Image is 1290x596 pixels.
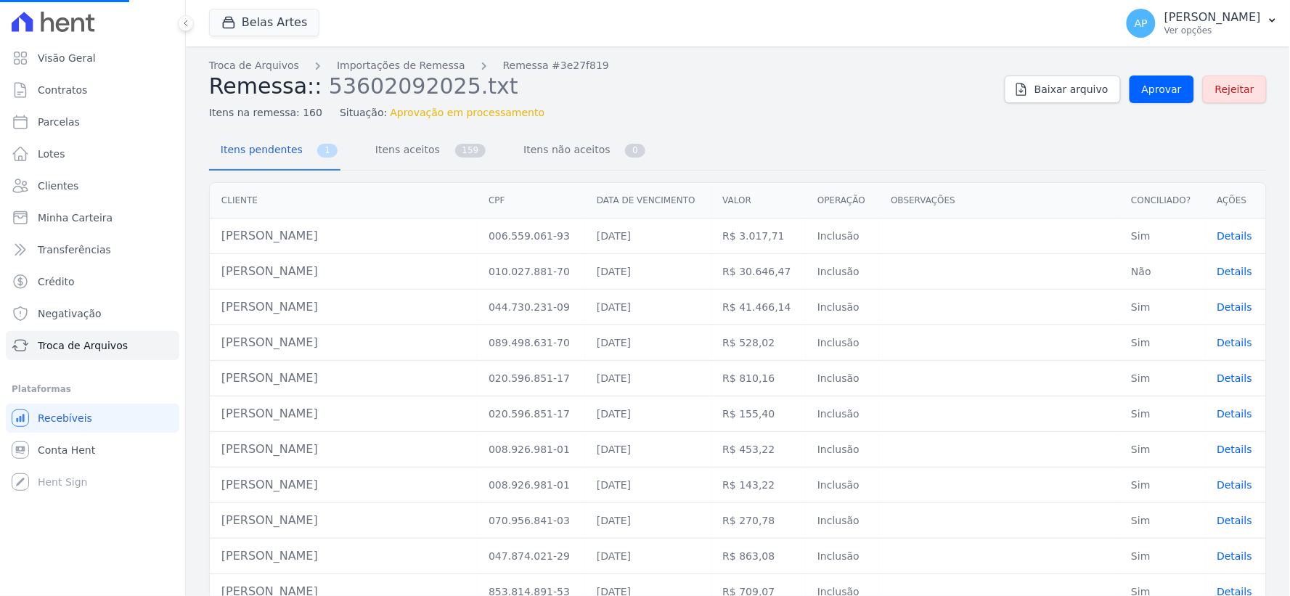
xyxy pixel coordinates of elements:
a: Troca de Arquivos [209,58,299,73]
td: [DATE] [585,219,711,254]
a: Clientes [6,171,179,200]
td: [DATE] [585,539,711,574]
td: 020.596.851-17 [477,361,585,396]
span: translation missing: pt-BR.manager.charges.file_imports.show.table_row.details [1217,515,1253,526]
th: Ações [1206,183,1266,219]
a: Crédito [6,267,179,296]
a: Visão Geral [6,44,179,73]
th: Cliente [210,183,477,219]
a: Details [1217,337,1253,348]
a: Itens não aceitos 0 [512,132,648,171]
a: Recebíveis [6,404,179,433]
td: [DATE] [585,503,711,539]
a: Contratos [6,75,179,105]
td: [PERSON_NAME] [210,325,477,361]
span: Itens não aceitos [515,135,613,164]
td: [PERSON_NAME] [210,468,477,503]
td: R$ 155,40 [711,396,807,432]
td: [DATE] [585,468,711,503]
a: Minha Carteira [6,203,179,232]
span: Conta Hent [38,443,95,457]
a: Details [1217,479,1253,491]
a: Importações de Remessa [337,58,465,73]
td: [PERSON_NAME] [210,539,477,574]
a: Details [1217,266,1253,277]
td: Inclusão [806,361,879,396]
td: Sim [1120,503,1206,539]
td: [DATE] [585,254,711,290]
td: Sim [1120,325,1206,361]
th: Conciliado? [1120,183,1206,219]
button: Belas Artes [209,9,319,36]
nav: Breadcrumb [209,58,993,73]
button: AP [PERSON_NAME] Ver opções [1115,3,1290,44]
td: Inclusão [806,219,879,254]
span: AP [1135,18,1148,28]
span: translation missing: pt-BR.manager.charges.file_imports.show.table_row.details [1217,444,1253,455]
span: 53602092025.txt [329,72,518,99]
td: R$ 270,78 [711,503,807,539]
td: [PERSON_NAME] [210,396,477,432]
td: R$ 528,02 [711,325,807,361]
span: 159 [455,144,486,158]
span: translation missing: pt-BR.manager.charges.file_imports.show.table_row.details [1217,266,1253,277]
td: Inclusão [806,539,879,574]
a: Transferências [6,235,179,264]
a: Lotes [6,139,179,168]
a: Remessa #3e27f819 [503,58,609,73]
a: Details [1217,372,1253,384]
td: [PERSON_NAME] [210,219,477,254]
span: Itens na remessa: 160 [209,105,322,121]
nav: Tab selector [209,132,648,171]
td: 044.730.231-09 [477,290,585,325]
span: Aprovação em processamento [390,105,544,121]
td: [PERSON_NAME] [210,432,477,468]
p: Ver opções [1164,25,1261,36]
td: 070.956.841-03 [477,503,585,539]
span: Crédito [38,274,75,289]
td: 008.926.981-01 [477,432,585,468]
span: Baixar arquivo [1034,82,1109,97]
td: [DATE] [585,396,711,432]
td: Inclusão [806,396,879,432]
span: Minha Carteira [38,211,113,225]
td: Sim [1120,468,1206,503]
td: [PERSON_NAME] [210,503,477,539]
td: [PERSON_NAME] [210,290,477,325]
span: Troca de Arquivos [38,338,128,353]
th: Observações [879,183,1119,219]
td: R$ 453,22 [711,432,807,468]
a: Negativação [6,299,179,328]
td: Inclusão [806,432,879,468]
td: Sim [1120,361,1206,396]
a: Baixar arquivo [1005,75,1121,103]
a: Troca de Arquivos [6,331,179,360]
td: [DATE] [585,361,711,396]
td: 006.559.061-93 [477,219,585,254]
a: Parcelas [6,107,179,136]
td: 008.926.981-01 [477,468,585,503]
td: [DATE] [585,325,711,361]
td: Inclusão [806,325,879,361]
span: Itens pendentes [212,135,306,164]
span: translation missing: pt-BR.manager.charges.file_imports.show.table_row.details [1217,479,1253,491]
a: Itens aceitos 159 [364,132,489,171]
th: Valor [711,183,807,219]
td: R$ 143,22 [711,468,807,503]
span: translation missing: pt-BR.manager.charges.file_imports.show.table_row.details [1217,337,1253,348]
span: Rejeitar [1215,82,1254,97]
td: [DATE] [585,432,711,468]
span: Parcelas [38,115,80,129]
span: Lotes [38,147,65,161]
span: translation missing: pt-BR.manager.charges.file_imports.show.table_row.details [1217,408,1253,420]
div: Plataformas [12,380,174,398]
a: Rejeitar [1203,75,1267,103]
td: Inclusão [806,503,879,539]
td: Sim [1120,539,1206,574]
td: Inclusão [806,290,879,325]
span: Situação: [340,105,387,121]
td: [PERSON_NAME] [210,254,477,290]
td: Sim [1120,396,1206,432]
span: translation missing: pt-BR.manager.charges.file_imports.show.table_row.details [1217,301,1253,313]
a: Details [1217,550,1253,562]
